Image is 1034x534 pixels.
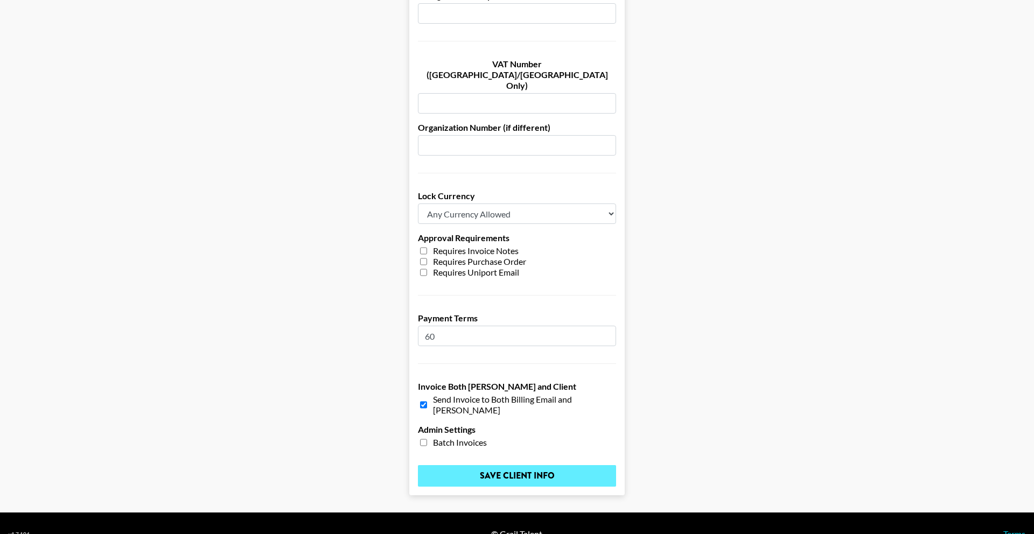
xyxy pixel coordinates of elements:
[418,59,616,91] label: VAT Number ([GEOGRAPHIC_DATA]/[GEOGRAPHIC_DATA] Only)
[433,437,487,448] span: Batch Invoices
[418,381,616,392] label: Invoice Both [PERSON_NAME] and Client
[418,233,616,243] label: Approval Requirements
[418,122,616,133] label: Organization Number (if different)
[433,245,519,256] span: Requires Invoice Notes
[433,394,616,416] span: Send Invoice to Both Billing Email and [PERSON_NAME]
[418,424,616,435] label: Admin Settings
[433,267,519,278] span: Requires Uniport Email
[418,313,616,324] label: Payment Terms
[433,256,526,267] span: Requires Purchase Order
[418,191,616,201] label: Lock Currency
[418,465,616,487] input: Save Client Info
